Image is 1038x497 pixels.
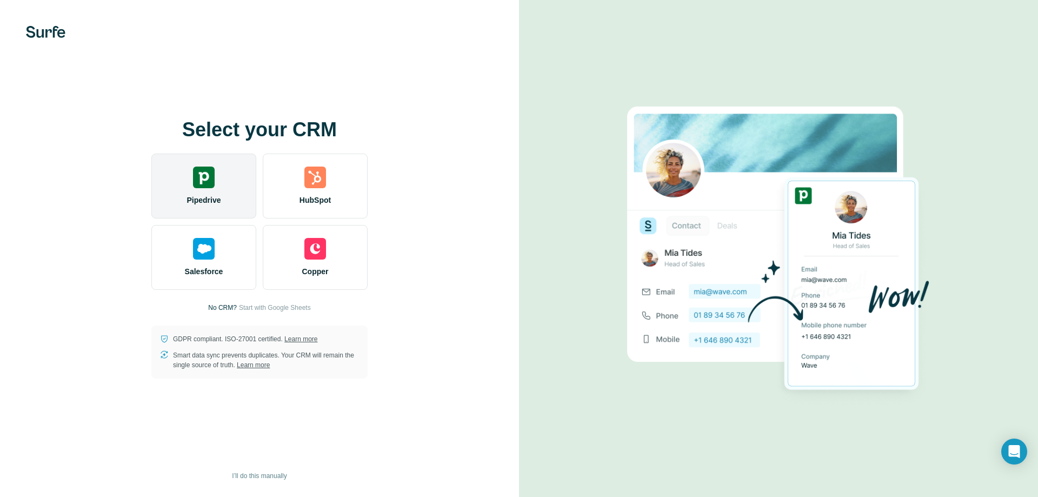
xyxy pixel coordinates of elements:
span: Salesforce [185,266,223,277]
img: PIPEDRIVE image [627,88,930,409]
a: Learn more [284,335,317,343]
button: Start with Google Sheets [239,303,311,313]
h1: Select your CRM [151,119,368,141]
span: Copper [302,266,329,277]
img: Surfe's logo [26,26,65,38]
a: Learn more [237,361,270,369]
span: I’ll do this manually [232,471,287,481]
button: I’ll do this manually [224,468,294,484]
span: HubSpot [300,195,331,206]
p: GDPR compliant. ISO-27001 certified. [173,334,317,344]
img: hubspot's logo [304,167,326,188]
img: pipedrive's logo [193,167,215,188]
p: No CRM? [208,303,237,313]
p: Smart data sync prevents duplicates. Your CRM will remain the single source of truth. [173,350,359,370]
img: salesforce's logo [193,238,215,260]
div: Open Intercom Messenger [1001,439,1027,465]
img: copper's logo [304,238,326,260]
span: Pipedrive [187,195,221,206]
